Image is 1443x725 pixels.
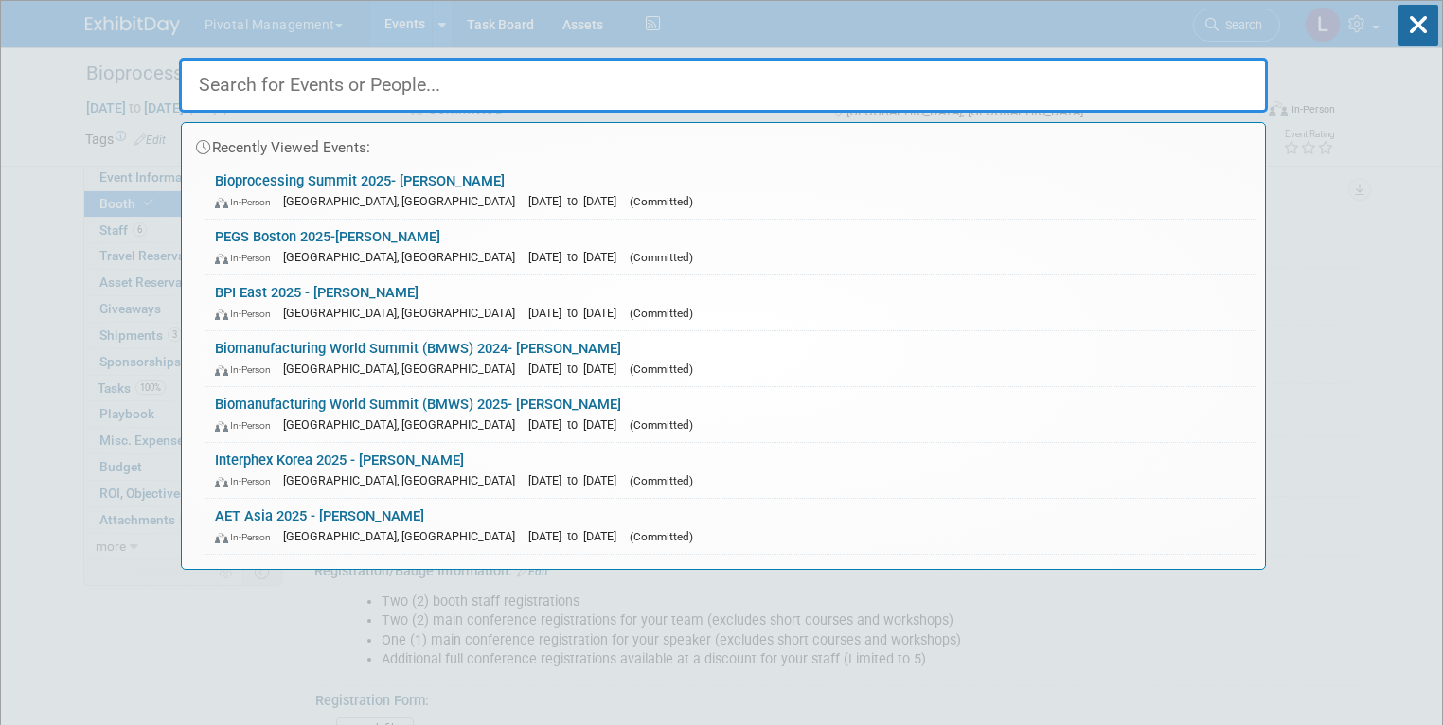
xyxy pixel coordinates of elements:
span: [GEOGRAPHIC_DATA], [GEOGRAPHIC_DATA] [283,529,525,543]
span: [GEOGRAPHIC_DATA], [GEOGRAPHIC_DATA] [283,473,525,487]
span: [DATE] to [DATE] [528,529,626,543]
a: Biomanufacturing World Summit (BMWS) 2024- [PERSON_NAME] In-Person [GEOGRAPHIC_DATA], [GEOGRAPHIC... [205,331,1256,386]
span: (Committed) [630,418,693,432]
span: [GEOGRAPHIC_DATA], [GEOGRAPHIC_DATA] [283,194,525,208]
span: In-Person [215,475,279,487]
a: BPI East 2025 - [PERSON_NAME] In-Person [GEOGRAPHIC_DATA], [GEOGRAPHIC_DATA] [DATE] to [DATE] (Co... [205,275,1256,330]
span: In-Person [215,308,279,320]
span: In-Person [215,363,279,376]
span: [DATE] to [DATE] [528,194,626,208]
span: In-Person [215,419,279,432]
span: (Committed) [630,251,693,264]
span: (Committed) [630,530,693,543]
a: PEGS Boston 2025-[PERSON_NAME] In-Person [GEOGRAPHIC_DATA], [GEOGRAPHIC_DATA] [DATE] to [DATE] (C... [205,220,1256,274]
a: Interphex Korea 2025 - [PERSON_NAME] In-Person [GEOGRAPHIC_DATA], [GEOGRAPHIC_DATA] [DATE] to [DA... [205,443,1256,498]
span: [DATE] to [DATE] [528,306,626,320]
span: [GEOGRAPHIC_DATA], [GEOGRAPHIC_DATA] [283,362,525,376]
a: Bioprocessing Summit 2025- [PERSON_NAME] In-Person [GEOGRAPHIC_DATA], [GEOGRAPHIC_DATA] [DATE] to... [205,164,1256,219]
span: In-Person [215,252,279,264]
a: Biomanufacturing World Summit (BMWS) 2025- [PERSON_NAME] In-Person [GEOGRAPHIC_DATA], [GEOGRAPHIC... [205,387,1256,442]
span: (Committed) [630,195,693,208]
span: [DATE] to [DATE] [528,417,626,432]
span: (Committed) [630,307,693,320]
span: (Committed) [630,362,693,376]
span: (Committed) [630,474,693,487]
span: [DATE] to [DATE] [528,473,626,487]
span: [DATE] to [DATE] [528,362,626,376]
span: [GEOGRAPHIC_DATA], [GEOGRAPHIC_DATA] [283,417,525,432]
div: Recently Viewed Events: [191,123,1256,164]
span: [GEOGRAPHIC_DATA], [GEOGRAPHIC_DATA] [283,306,525,320]
span: In-Person [215,531,279,543]
span: [DATE] to [DATE] [528,250,626,264]
span: In-Person [215,196,279,208]
span: [GEOGRAPHIC_DATA], [GEOGRAPHIC_DATA] [283,250,525,264]
input: Search for Events or People... [179,58,1268,113]
a: AET Asia 2025 - [PERSON_NAME] In-Person [GEOGRAPHIC_DATA], [GEOGRAPHIC_DATA] [DATE] to [DATE] (Co... [205,499,1256,554]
